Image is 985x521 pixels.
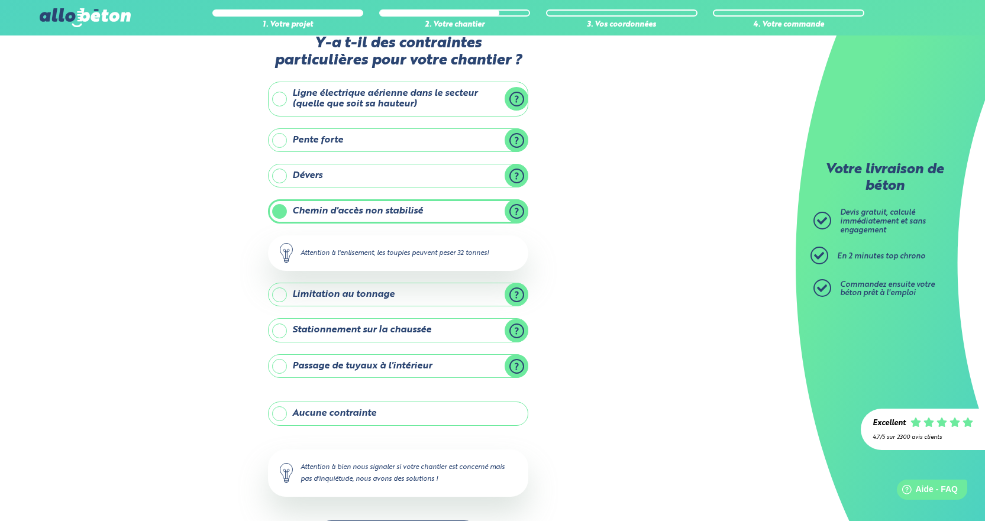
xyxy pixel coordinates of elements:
[268,235,528,271] div: Attention à l'enlisement, les toupies peuvent peser 32 tonnes!
[268,82,528,117] label: Ligne électrique aérienne dans le secteur (quelle que soit sa hauteur)
[268,283,528,306] label: Limitation au tonnage
[379,21,530,30] div: 2. Votre chantier
[268,318,528,342] label: Stationnement sur la chaussée
[40,8,131,27] img: allobéton
[268,402,528,425] label: Aucune contrainte
[268,35,528,70] label: Y-a t-il des contraintes particulières pour votre chantier ?
[268,164,528,187] label: Dévers
[268,354,528,378] label: Passage de tuyaux à l'intérieur
[268,128,528,152] label: Pente forte
[268,199,528,223] label: Chemin d'accès non stabilisé
[212,21,363,30] div: 1. Votre projet
[880,475,972,508] iframe: Help widget launcher
[546,21,697,30] div: 3. Vos coordonnées
[268,449,528,497] div: Attention à bien nous signaler si votre chantier est concerné mais pas d'inquiétude, nous avons d...
[713,21,864,30] div: 4. Votre commande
